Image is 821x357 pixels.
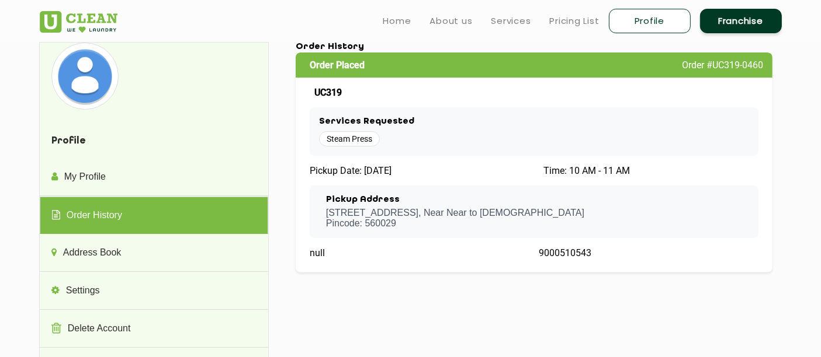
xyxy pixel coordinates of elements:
a: Profile [609,9,691,33]
span: 9000510543 [539,247,591,258]
a: Settings [40,272,268,310]
a: Delete Account [40,310,268,348]
a: Pricing List [550,14,600,28]
span: null [310,247,325,258]
h3: Services Requested [319,117,750,127]
a: My Profile [40,159,268,196]
p: [STREET_ADDRESS] , Near Near to [DEMOGRAPHIC_DATA] Pincode: 560029 [326,208,584,229]
span: UC319 [314,87,342,98]
span: Order #UC319-0460 [682,60,763,71]
span: Time: 10 AM - 11 AM [543,165,630,176]
a: Home [383,14,411,28]
a: Services [491,14,531,28]
span: Pickup Date: [DATE] [310,165,392,176]
span: Steam Press [319,131,380,146]
h1: Order History [296,42,773,52]
h4: Profile [40,124,268,159]
img: avatardefault_92824.png [54,45,116,107]
span: Order Placed [310,60,365,71]
a: About us [430,14,473,28]
a: Franchise [700,9,782,33]
a: Order History [40,197,268,235]
h3: Pickup Address [326,195,584,205]
a: Address Book [40,235,268,272]
img: UClean Laundry and Dry Cleaning [40,11,117,33]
